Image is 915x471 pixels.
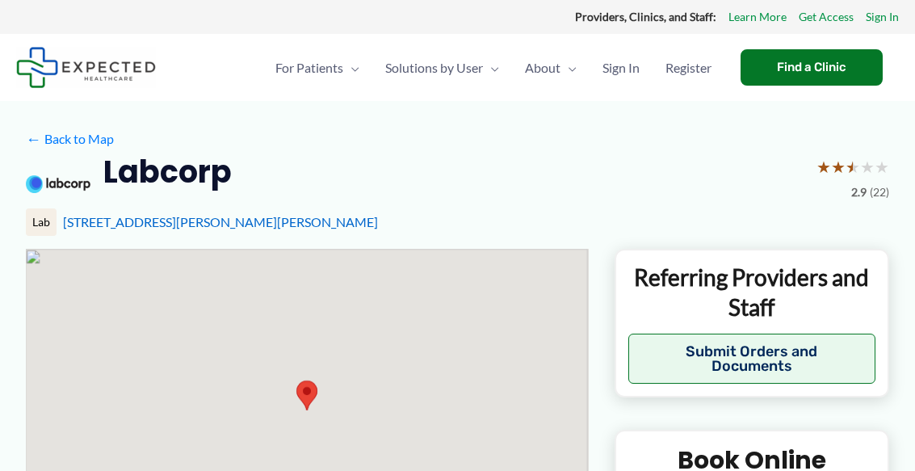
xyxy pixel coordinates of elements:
a: Learn More [728,6,787,27]
a: Sign In [590,40,653,96]
a: AboutMenu Toggle [512,40,590,96]
span: ← [26,131,41,146]
span: About [525,40,560,96]
strong: Providers, Clinics, and Staff: [575,10,716,23]
a: Get Access [799,6,854,27]
span: ★ [816,152,831,182]
span: Solutions by User [385,40,483,96]
span: 2.9 [851,182,867,203]
a: For PatientsMenu Toggle [262,40,372,96]
img: Expected Healthcare Logo - side, dark font, small [16,47,156,88]
a: Register [653,40,724,96]
span: ★ [875,152,889,182]
h2: Labcorp [103,152,232,191]
span: ★ [860,152,875,182]
p: Referring Providers and Staff [628,263,875,322]
a: Find a Clinic [741,49,883,86]
a: ←Back to Map [26,127,114,151]
div: Lab [26,208,57,236]
span: (22) [870,182,889,203]
a: [STREET_ADDRESS][PERSON_NAME][PERSON_NAME] [63,214,378,229]
span: Menu Toggle [483,40,499,96]
span: For Patients [275,40,343,96]
span: Menu Toggle [560,40,577,96]
a: Sign In [866,6,899,27]
span: ★ [846,152,860,182]
span: ★ [831,152,846,182]
button: Submit Orders and Documents [628,334,875,384]
span: Register [665,40,711,96]
nav: Primary Site Navigation [262,40,724,96]
a: Solutions by UserMenu Toggle [372,40,512,96]
span: Sign In [602,40,640,96]
span: Menu Toggle [343,40,359,96]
